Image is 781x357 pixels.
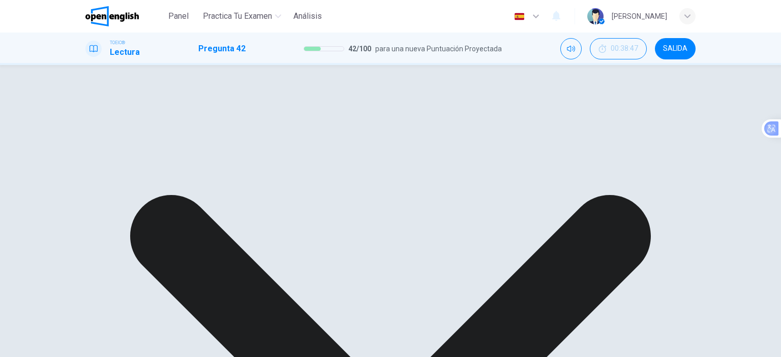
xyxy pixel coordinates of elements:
span: 42 / 100 [348,43,371,55]
div: Silenciar [560,38,582,59]
span: Panel [168,10,189,22]
img: Profile picture [587,8,604,24]
span: Practica tu examen [203,10,272,22]
span: 00:38:47 [611,45,638,53]
button: Análisis [289,7,326,25]
span: TOEIC® [110,39,125,46]
span: para una nueva Puntuación Proyectada [375,43,502,55]
span: SALIDA [663,45,687,53]
h1: Pregunta 42 [198,43,246,55]
img: es [513,13,526,20]
div: Ocultar [590,38,647,59]
span: Análisis [293,10,322,22]
h1: Lectura [110,46,140,58]
button: Panel [162,7,195,25]
a: OpenEnglish logo [85,6,162,26]
button: 00:38:47 [590,38,647,59]
button: Practica tu examen [199,7,285,25]
img: OpenEnglish logo [85,6,139,26]
button: SALIDA [655,38,696,59]
div: [PERSON_NAME] [612,10,667,22]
